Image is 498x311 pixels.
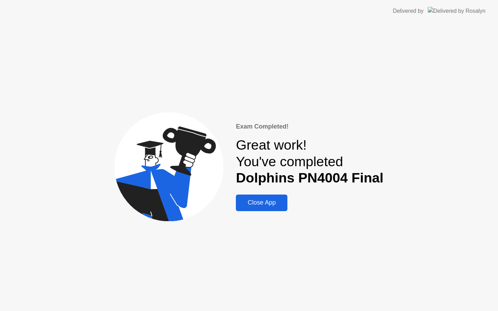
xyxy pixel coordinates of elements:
div: Exam Completed! [236,122,384,131]
div: Great work! You've completed [236,137,384,186]
div: Close App [238,199,285,206]
img: Delivered by Rosalyn [428,7,486,15]
b: Dolphins PN4004 Final [236,170,384,185]
div: Delivered by [393,7,424,15]
button: Close App [236,195,287,211]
